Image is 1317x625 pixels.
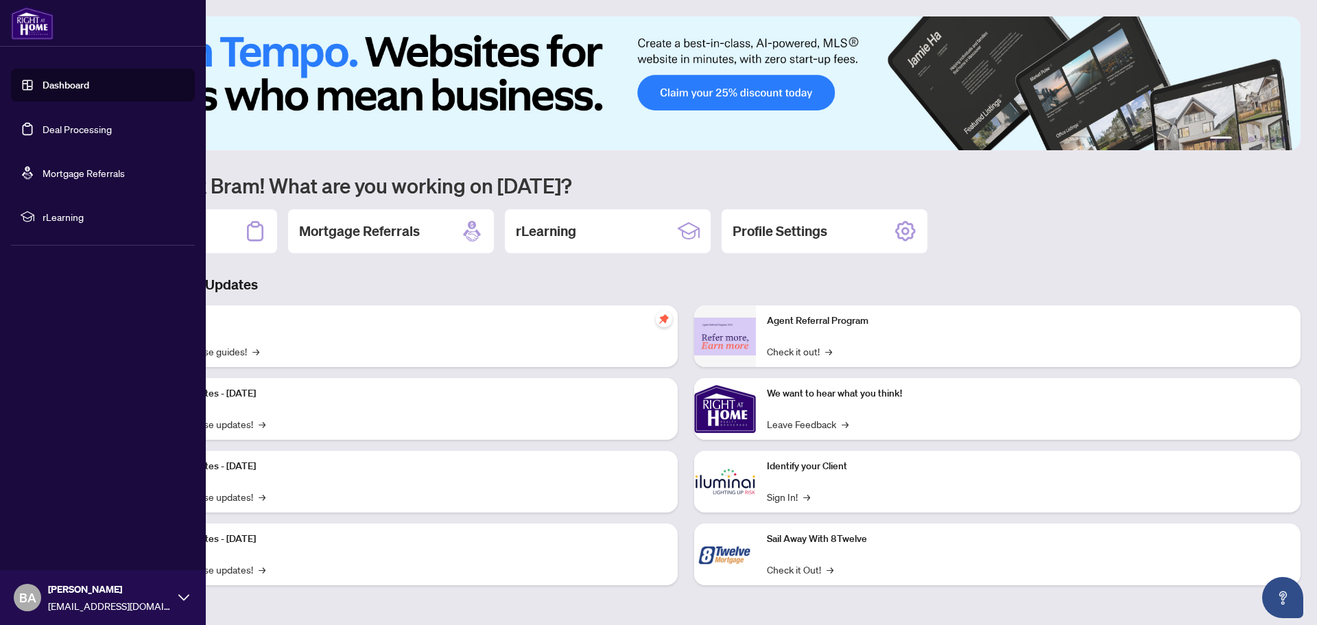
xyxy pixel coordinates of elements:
button: 2 [1237,137,1243,142]
img: Slide 0 [71,16,1301,150]
h1: Welcome back Bram! What are you working on [DATE]? [71,172,1301,198]
button: 6 [1281,137,1287,142]
span: → [259,562,265,577]
span: → [842,416,849,432]
button: 4 [1259,137,1265,142]
button: Open asap [1262,577,1303,618]
h3: Brokerage & Industry Updates [71,275,1301,294]
p: Platform Updates - [DATE] [144,532,667,547]
img: Identify your Client [694,451,756,512]
span: pushpin [656,311,672,327]
span: BA [19,588,36,607]
span: → [259,489,265,504]
span: rLearning [43,209,185,224]
img: Sail Away With 8Twelve [694,523,756,585]
span: → [259,416,265,432]
img: logo [11,7,54,40]
p: We want to hear what you think! [767,386,1290,401]
p: Platform Updates - [DATE] [144,459,667,474]
span: → [252,344,259,359]
img: Agent Referral Program [694,318,756,355]
p: Platform Updates - [DATE] [144,386,667,401]
a: Mortgage Referrals [43,167,125,179]
a: Deal Processing [43,123,112,135]
a: Leave Feedback→ [767,416,849,432]
h2: Mortgage Referrals [299,222,420,241]
p: Agent Referral Program [767,314,1290,329]
span: [EMAIL_ADDRESS][DOMAIN_NAME] [48,598,171,613]
span: [PERSON_NAME] [48,582,171,597]
a: Sign In!→ [767,489,810,504]
a: Check it out!→ [767,344,832,359]
button: 3 [1248,137,1254,142]
span: → [827,562,833,577]
a: Dashboard [43,79,89,91]
h2: rLearning [516,222,576,241]
p: Sail Away With 8Twelve [767,532,1290,547]
button: 5 [1270,137,1276,142]
p: Identify your Client [767,459,1290,474]
span: → [825,344,832,359]
button: 1 [1210,137,1232,142]
h2: Profile Settings [733,222,827,241]
a: Check it Out!→ [767,562,833,577]
p: Self-Help [144,314,667,329]
img: We want to hear what you think! [694,378,756,440]
span: → [803,489,810,504]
